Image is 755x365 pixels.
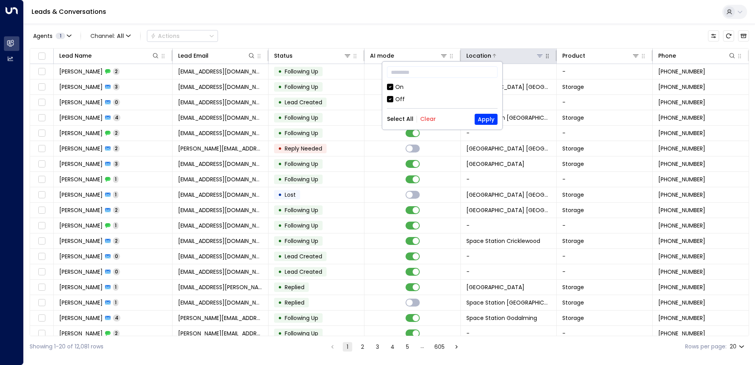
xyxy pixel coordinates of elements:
[178,114,263,122] span: ahmadnawaz1997@icloud.com
[658,83,705,91] span: +15039647927
[373,342,382,352] button: Go to page 3
[59,268,103,276] span: Lucie Leeds
[37,313,47,323] span: Toggle select row
[178,299,263,307] span: Paulmcd574@googlemail.com
[278,296,282,309] div: •
[178,83,263,91] span: simonzster@gmail.com
[37,51,47,61] span: Toggle select all
[557,218,653,233] td: -
[278,280,282,294] div: •
[557,264,653,279] td: -
[285,222,318,230] span: Following Up
[113,207,120,213] span: 2
[285,98,322,106] span: Lead Created
[113,299,118,306] span: 1
[562,283,584,291] span: Storage
[278,65,282,78] div: •
[37,221,47,231] span: Toggle select row
[278,219,282,232] div: •
[37,190,47,200] span: Toggle select row
[113,130,120,136] span: 2
[37,252,47,262] span: Toggle select row
[466,51,491,60] div: Location
[278,173,282,186] div: •
[37,159,47,169] span: Toggle select row
[147,30,218,42] button: Actions
[113,114,120,121] span: 4
[59,98,103,106] span: Simon Zivny
[557,172,653,187] td: -
[278,157,282,171] div: •
[358,342,367,352] button: Go to page 2
[562,237,584,245] span: Storage
[87,30,134,41] button: Channel:All
[37,282,47,292] span: Toggle select row
[658,222,705,230] span: +447576545145
[178,283,263,291] span: al.r.pugh@gmail.com
[178,237,263,245] span: lucieleeds1234@gmail.com
[466,160,524,168] span: Space Station Slough
[285,114,318,122] span: Following Up
[178,145,263,152] span: porter.joe@gmail.com
[278,265,282,278] div: •
[147,30,218,42] div: Button group with a nested menu
[285,252,322,260] span: Lead Created
[285,329,318,337] span: Following Up
[113,268,120,275] span: 0
[557,326,653,341] td: -
[658,51,676,60] div: Phone
[113,314,120,321] span: 4
[466,206,551,214] span: Space Station Kings Heath
[178,191,263,199] span: rdconway@madison.k12.wi.us
[37,144,47,154] span: Toggle select row
[37,67,47,77] span: Toggle select row
[466,51,544,60] div: Location
[37,175,47,184] span: Toggle select row
[178,68,263,75] span: simonzster@gmail.com
[387,116,413,122] button: Select All
[658,283,705,291] span: +447432646898
[658,206,705,214] span: +447305834389
[278,188,282,201] div: •
[178,268,263,276] span: lucieleeds1234@gmail.com
[59,160,103,168] span: Charan Virdee
[87,30,134,41] span: Channel:
[658,175,705,183] span: +447966624439
[37,82,47,92] span: Toggle select row
[59,51,92,60] div: Lead Name
[285,68,318,75] span: Following Up
[395,83,404,91] div: On
[562,51,640,60] div: Product
[562,145,584,152] span: Storage
[37,298,47,308] span: Toggle select row
[285,237,318,245] span: Following Up
[32,7,106,16] a: Leads & Conversations
[278,234,282,248] div: •
[466,314,537,322] span: Space Station Godalming
[461,95,557,110] td: -
[461,218,557,233] td: -
[178,222,263,230] span: lucieleeds1234@gmail.com
[557,95,653,110] td: -
[178,98,263,106] span: simonzster@gmail.com
[658,191,705,199] span: +447460409427
[178,160,263,168] span: charan.virdee@hotmail.com
[59,329,103,337] span: David Monk
[461,249,557,264] td: -
[562,299,584,307] span: Storage
[658,252,705,260] span: +447576545145
[403,342,412,352] button: Go to page 5
[285,299,304,307] span: Replied
[178,329,263,337] span: dave@theresponsegroup.co.uk
[557,249,653,264] td: -
[658,160,705,168] span: +447966624439
[59,252,103,260] span: Lucie Leeds
[278,111,282,124] div: •
[461,264,557,279] td: -
[59,114,103,122] span: Ahmad Khan
[730,341,746,352] div: 20
[37,128,47,138] span: Toggle select row
[388,342,397,352] button: Go to page 4
[466,237,540,245] span: Space Station Cricklewood
[37,267,47,277] span: Toggle select row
